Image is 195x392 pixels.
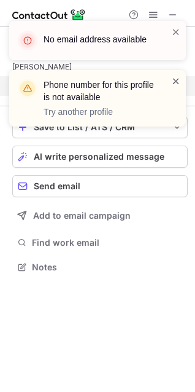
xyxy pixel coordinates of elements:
[12,175,188,197] button: Send email
[44,106,156,118] p: Try another profile
[12,7,86,22] img: ContactOut v5.3.10
[18,79,37,98] img: warning
[18,31,37,50] img: error
[34,152,164,162] span: AI write personalized message
[12,205,188,227] button: Add to email campaign
[44,79,156,103] header: Phone number for this profile is not available
[34,181,80,191] span: Send email
[32,237,183,248] span: Find work email
[32,262,183,273] span: Notes
[12,234,188,251] button: Find work email
[44,33,156,45] header: No email address available
[12,259,188,276] button: Notes
[33,211,131,221] span: Add to email campaign
[12,146,188,168] button: AI write personalized message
